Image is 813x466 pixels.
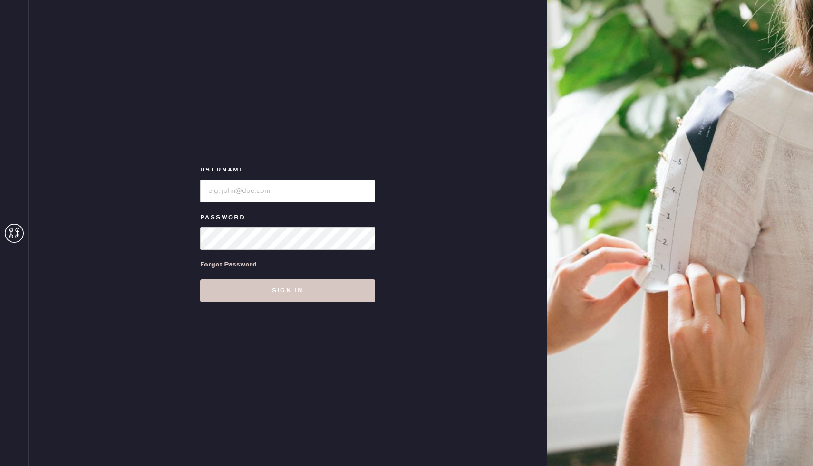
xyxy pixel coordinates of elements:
[200,279,375,302] button: Sign in
[200,250,257,279] a: Forgot Password
[200,180,375,202] input: e.g. john@doe.com
[200,164,375,176] label: Username
[200,212,375,223] label: Password
[200,259,257,270] div: Forgot Password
